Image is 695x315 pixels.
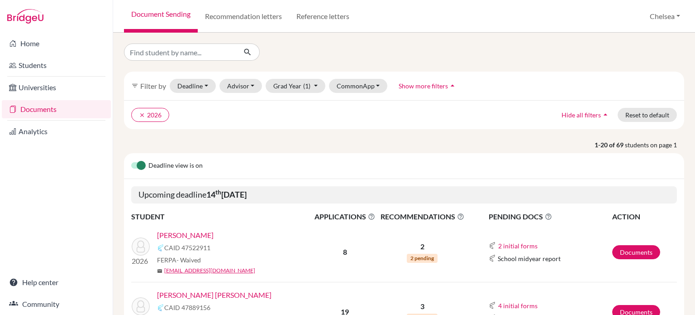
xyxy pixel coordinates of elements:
button: Deadline [170,79,216,93]
a: Home [2,34,111,53]
a: Community [2,295,111,313]
i: arrow_drop_up [448,81,457,90]
i: arrow_drop_up [601,110,610,119]
button: 2 initial forms [498,241,538,251]
img: Common App logo [157,304,164,311]
button: 4 initial forms [498,300,538,311]
a: Documents [2,100,111,118]
button: Grad Year(1) [266,79,325,93]
span: CAID 47522911 [164,243,210,252]
span: Filter by [140,82,166,90]
span: students on page 1 [625,140,684,150]
span: mail [157,268,162,274]
img: Byrkjeland, Mikael [132,237,150,256]
img: Common App logo [157,244,164,252]
span: FERPA [157,255,201,265]
span: CAID 47889156 [164,303,210,312]
p: 2026 [132,256,150,267]
span: Hide all filters [562,111,601,119]
img: Common App logo [489,302,496,309]
button: Reset to default [618,108,677,122]
img: Bridge-U [7,9,43,24]
img: Common App logo [489,242,496,249]
span: - Waived [176,256,201,264]
b: 8 [343,247,347,256]
th: ACTION [612,211,677,223]
button: clear2026 [131,108,169,122]
img: Common App logo [489,255,496,262]
span: PENDING DOCS [489,211,611,222]
span: RECOMMENDATIONS [378,211,467,222]
strong: 1-20 of 69 [595,140,625,150]
a: [PERSON_NAME] [157,230,214,241]
a: [EMAIL_ADDRESS][DOMAIN_NAME] [164,267,255,275]
b: 14 [DATE] [206,189,247,199]
sup: th [215,189,221,196]
a: Help center [2,273,111,291]
span: Show more filters [399,82,448,90]
span: Deadline view is on [148,160,203,171]
p: 3 [378,301,467,312]
a: Universities [2,78,111,97]
p: 2 [378,241,467,252]
button: CommonApp [329,79,388,93]
i: filter_list [131,82,138,89]
span: (1) [303,82,310,90]
a: Analytics [2,122,111,141]
h5: Upcoming deadline [131,186,677,204]
a: [PERSON_NAME] [PERSON_NAME] [157,290,271,300]
span: APPLICATIONS [313,211,377,222]
span: 2 pending [407,254,438,263]
button: Hide all filtersarrow_drop_up [554,108,618,122]
span: School midyear report [498,254,561,263]
i: clear [139,112,145,118]
button: Advisor [219,79,262,93]
th: STUDENT [131,211,312,223]
button: Show more filtersarrow_drop_up [391,79,465,93]
a: Documents [612,245,660,259]
input: Find student by name... [124,44,236,61]
a: Students [2,56,111,74]
button: Chelsea [646,8,684,25]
